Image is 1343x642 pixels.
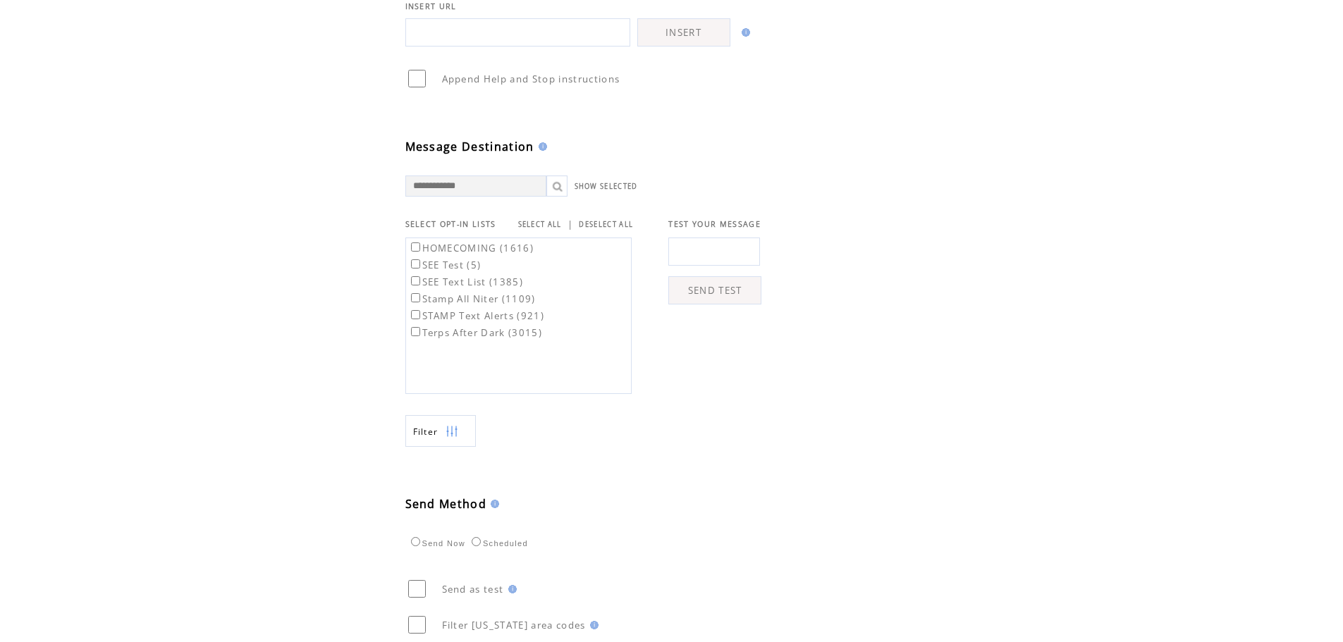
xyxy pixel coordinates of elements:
[411,327,420,336] input: Terps After Dark (3015)
[405,496,487,512] span: Send Method
[504,585,517,593] img: help.gif
[405,219,496,229] span: SELECT OPT-IN LISTS
[518,220,562,229] a: SELECT ALL
[407,539,465,548] label: Send Now
[442,73,620,85] span: Append Help and Stop instructions
[408,242,534,254] label: HOMECOMING (1616)
[411,537,420,546] input: Send Now
[413,426,439,438] span: Show filters
[637,18,730,47] a: INSERT
[405,139,534,154] span: Message Destination
[586,621,599,629] img: help.gif
[737,28,750,37] img: help.gif
[442,583,504,595] span: Send as test
[534,142,547,151] img: help.gif
[486,500,499,508] img: help.gif
[568,218,573,230] span: |
[408,276,524,288] label: SEE Text List (1385)
[579,220,633,229] a: DESELECT ALL
[411,293,420,302] input: Stamp All Niter (1109)
[472,537,481,546] input: Scheduled
[668,219,761,229] span: TEST YOUR MESSAGE
[575,182,638,191] a: SHOW SELECTED
[411,242,420,252] input: HOMECOMING (1616)
[442,619,586,631] span: Filter [US_STATE] area codes
[411,310,420,319] input: STAMP Text Alerts (921)
[408,259,482,271] label: SEE Test (5)
[405,1,457,11] span: INSERT URL
[408,292,536,305] label: Stamp All Niter (1109)
[668,276,761,304] a: SEND TEST
[446,416,458,447] img: filters.png
[468,539,528,548] label: Scheduled
[411,259,420,268] input: SEE Test (5)
[408,326,543,339] label: Terps After Dark (3015)
[408,309,545,322] label: STAMP Text Alerts (921)
[405,415,476,447] a: Filter
[411,276,420,285] input: SEE Text List (1385)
